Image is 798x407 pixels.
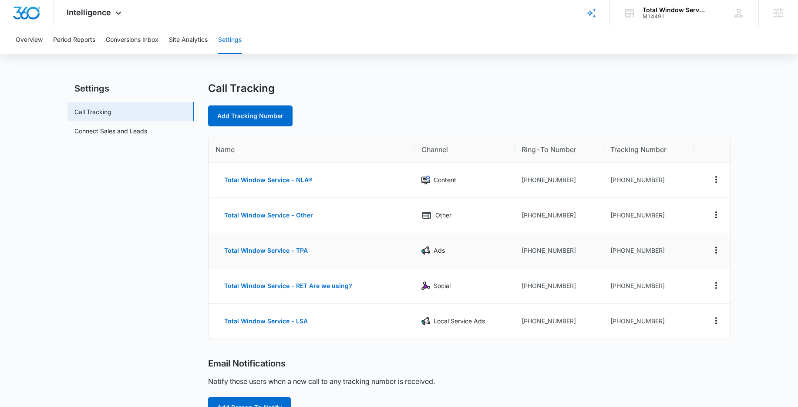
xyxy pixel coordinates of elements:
[643,14,706,20] div: account id
[515,233,603,268] td: [PHONE_NUMBER]
[215,311,317,332] button: Total Window Service - LSA
[603,163,694,198] td: [PHONE_NUMBER]
[603,137,694,163] th: Tracking Number
[709,173,723,187] button: Actions
[215,170,321,190] button: Total Window Service - NLA®
[67,82,194,95] h2: Settings
[215,275,361,296] button: Total Window Service - RET Are we using?
[515,304,603,339] td: [PHONE_NUMBER]
[67,8,111,17] span: Intelligence
[421,317,430,326] img: Local Service Ads
[709,278,723,292] button: Actions
[434,281,451,291] p: Social
[709,243,723,257] button: Actions
[434,316,485,326] p: Local Service Ads
[515,137,603,163] th: Ring-To Number
[603,233,694,268] td: [PHONE_NUMBER]
[603,198,694,233] td: [PHONE_NUMBER]
[515,268,603,304] td: [PHONE_NUMBER]
[215,205,322,226] button: Total Window Service - Other
[434,246,445,255] p: Ads
[208,376,435,387] p: Notify these users when a new call to any tracking number is received.
[435,210,451,220] p: Other
[414,137,515,163] th: Channel
[434,175,456,185] p: Content
[208,82,275,95] h1: Call Tracking
[643,7,706,14] div: account name
[208,105,293,126] a: Add Tracking Number
[515,198,603,233] td: [PHONE_NUMBER]
[16,26,43,54] button: Overview
[169,26,208,54] button: Site Analytics
[603,304,694,339] td: [PHONE_NUMBER]
[709,208,723,222] button: Actions
[106,26,158,54] button: Conversions Inbox
[421,246,430,255] img: Ads
[421,176,430,184] img: Content
[218,26,242,54] button: Settings
[208,358,286,369] h2: Email Notifications
[74,107,111,116] a: Call Tracking
[53,26,95,54] button: Period Reports
[515,163,603,198] td: [PHONE_NUMBER]
[74,126,147,136] a: Connect Sales and Leads
[709,314,723,328] button: Actions
[215,240,317,261] button: Total Window Service - TPA
[603,268,694,304] td: [PHONE_NUMBER]
[421,282,430,290] img: Social
[209,137,414,163] th: Name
